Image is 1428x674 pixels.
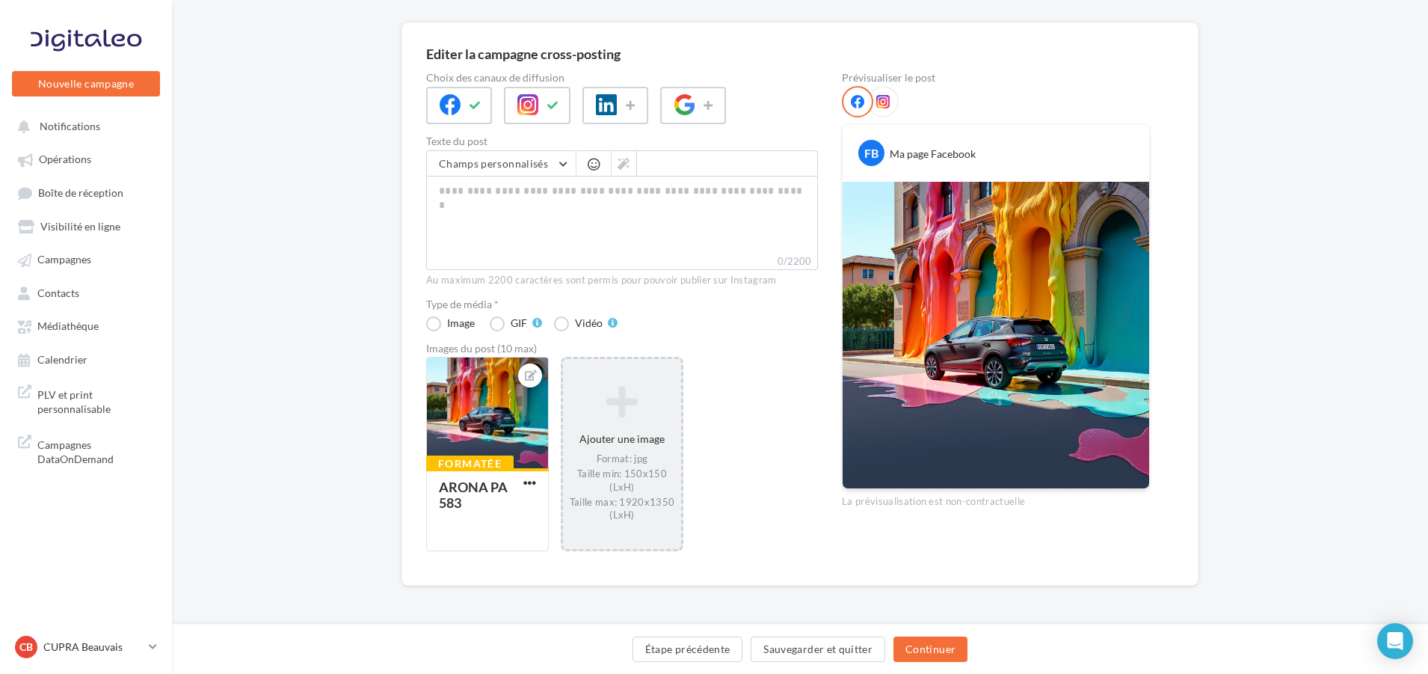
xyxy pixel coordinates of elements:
[751,637,885,662] button: Sauvegarder et quitter
[9,112,157,139] button: Notifications
[37,385,154,417] span: PLV et print personnalisable
[426,136,818,147] label: Texte du post
[37,435,154,467] span: Campagnes DataOnDemand
[893,637,967,662] button: Continuer
[426,73,818,83] label: Choix des canaux de diffusion
[439,157,548,170] span: Champs personnalisés
[9,312,163,339] a: Médiathèque
[37,287,79,299] span: Contacts
[1377,623,1413,659] div: Open Intercom Messenger
[37,320,99,333] span: Médiathèque
[12,71,160,96] button: Nouvelle campagne
[12,633,160,661] a: CB CUPRA Beauvais
[37,254,91,266] span: Campagnes
[9,179,163,206] a: Boîte de réception
[842,73,1150,83] div: Prévisualiser le post
[43,640,143,655] p: CUPRA Beauvais
[890,147,976,162] div: Ma page Facebook
[575,318,603,328] div: Vidéo
[39,153,91,166] span: Opérations
[858,140,884,166] div: FB
[9,245,163,272] a: Campagnes
[9,212,163,239] a: Visibilité en ligne
[447,318,475,328] div: Image
[9,346,163,373] a: Calendrier
[38,186,123,199] span: Boîte de réception
[426,47,621,61] div: Editer la campagne cross-posting
[9,145,163,172] a: Opérations
[40,120,100,132] span: Notifications
[426,274,818,287] div: Au maximum 2200 caractères sont permis pour pouvoir publier sur Instagram
[427,151,576,177] button: Champs personnalisés
[426,343,818,354] div: Images du post (10 max)
[426,254,818,270] label: 0/2200
[37,353,87,366] span: Calendrier
[9,429,163,473] a: Campagnes DataOnDemand
[19,640,33,655] span: CB
[842,489,1150,509] div: La prévisualisation est non-contractuelle
[633,637,743,662] button: Étape précédente
[426,456,514,472] div: Formatée
[9,279,163,306] a: Contacts
[9,379,163,423] a: PLV et print personnalisable
[439,479,508,511] div: ARONA PA 583
[426,299,818,310] label: Type de média *
[40,220,120,233] span: Visibilité en ligne
[511,318,527,328] div: GIF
